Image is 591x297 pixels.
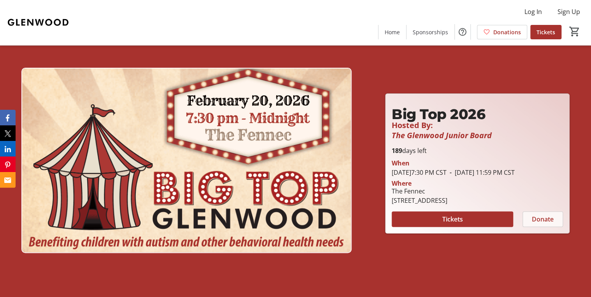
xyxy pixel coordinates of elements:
[392,130,492,141] em: The Glenwood Junior Board
[493,28,521,36] span: Donations
[455,24,470,40] button: Help
[522,211,563,227] button: Donate
[551,5,586,18] button: Sign Up
[392,196,447,205] div: [STREET_ADDRESS]
[385,28,400,36] span: Home
[392,120,433,130] span: Hosted By:
[392,158,410,168] div: When
[518,5,548,18] button: Log In
[524,7,542,16] span: Log In
[392,211,513,227] button: Tickets
[447,168,455,177] span: -
[530,25,561,39] a: Tickets
[442,214,463,224] span: Tickets
[532,214,554,224] span: Donate
[477,25,527,39] a: Donations
[378,25,406,39] a: Home
[406,25,454,39] a: Sponsorships
[5,3,74,42] img: Glenwood, Inc.'s Logo
[536,28,555,36] span: Tickets
[392,105,485,123] strong: Big Top 2026
[392,186,447,196] div: The Fennec
[21,68,351,253] img: Campaign CTA Media Photo
[413,28,448,36] span: Sponsorships
[392,146,402,155] span: 189
[558,7,580,16] span: Sign Up
[392,146,563,155] p: days left
[568,25,582,39] button: Cart
[392,180,412,186] div: Where
[392,168,447,177] span: [DATE] 7:30 PM CST
[447,168,515,177] span: [DATE] 11:59 PM CST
